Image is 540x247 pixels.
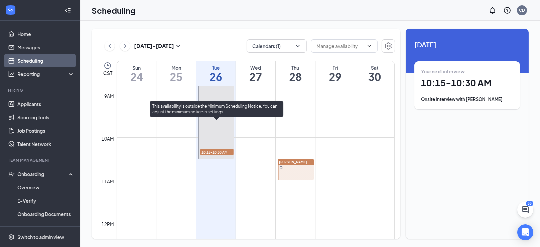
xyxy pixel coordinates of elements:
button: ChevronRight [120,41,130,51]
div: Switch to admin view [17,234,64,240]
svg: SmallChevronDown [174,42,182,50]
svg: Clock [104,62,112,70]
a: Onboarding Documents [17,207,75,221]
button: Calendars (1)ChevronDown [247,39,307,53]
div: CD [519,7,525,13]
div: Wed [236,64,275,71]
svg: Settings [8,234,15,240]
span: 10:15-10:30 AM [200,149,234,155]
h3: [DATE] - [DATE] [134,42,174,50]
a: Home [17,27,75,41]
div: 9am [103,92,115,100]
h1: 27 [236,71,275,82]
input: Manage availability [316,42,364,50]
svg: Sync [279,166,283,169]
a: August 30, 2025 [355,61,394,86]
div: Reporting [17,71,75,77]
span: CST [103,70,112,76]
svg: ChevronRight [122,42,128,50]
h1: 30 [355,71,394,82]
a: August 26, 2025 [196,61,236,86]
button: Settings [382,39,395,53]
div: Sun [117,64,156,71]
a: Talent Network [17,137,75,151]
a: August 25, 2025 [156,61,196,86]
div: This availability is outside the Minimum Scheduling Notice. You can adjust the minimum notice in ... [150,101,283,117]
div: 11am [100,178,115,185]
div: Your next interview [421,68,513,75]
svg: ChevronDown [294,43,301,49]
svg: WorkstreamLogo [7,7,14,13]
h1: 25 [156,71,196,82]
div: Tue [196,64,236,71]
svg: UserCheck [8,171,15,177]
div: 12pm [100,220,115,228]
svg: ChatActive [521,206,529,214]
svg: Analysis [8,71,15,77]
h1: 29 [315,71,355,82]
div: Sat [355,64,394,71]
div: Thu [276,64,315,71]
svg: ChevronLeft [106,42,113,50]
a: Messages [17,41,75,54]
a: August 27, 2025 [236,61,275,86]
a: August 28, 2025 [276,61,315,86]
h1: 26 [196,71,236,82]
div: Onsite Interview with [PERSON_NAME] [421,96,513,103]
h1: 10:15 - 10:30 AM [421,77,513,89]
svg: ChevronDown [367,43,372,49]
a: Scheduling [17,54,75,67]
div: Hiring [8,87,73,93]
div: Open Intercom Messenger [517,224,533,240]
svg: Notifications [489,6,497,14]
div: Team Management [8,157,73,163]
h1: 24 [117,71,156,82]
a: Sourcing Tools [17,111,75,124]
h1: 28 [276,71,315,82]
div: Onboarding [17,171,69,177]
a: Applicants [17,97,75,111]
span: [PERSON_NAME] [279,160,307,164]
svg: QuestionInfo [503,6,511,14]
svg: Settings [384,42,392,50]
a: Activity log [17,221,75,234]
div: 33 [526,201,533,206]
a: Overview [17,181,75,194]
div: Mon [156,64,196,71]
div: 10am [100,135,115,142]
a: August 29, 2025 [315,61,355,86]
a: E-Verify [17,194,75,207]
div: Fri [315,64,355,71]
a: Job Postings [17,124,75,137]
a: August 24, 2025 [117,61,156,86]
button: ChatActive [517,202,533,218]
h1: Scheduling [92,5,136,16]
svg: Collapse [64,7,71,14]
span: [DATE] [414,39,520,50]
button: ChevronLeft [105,41,115,51]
